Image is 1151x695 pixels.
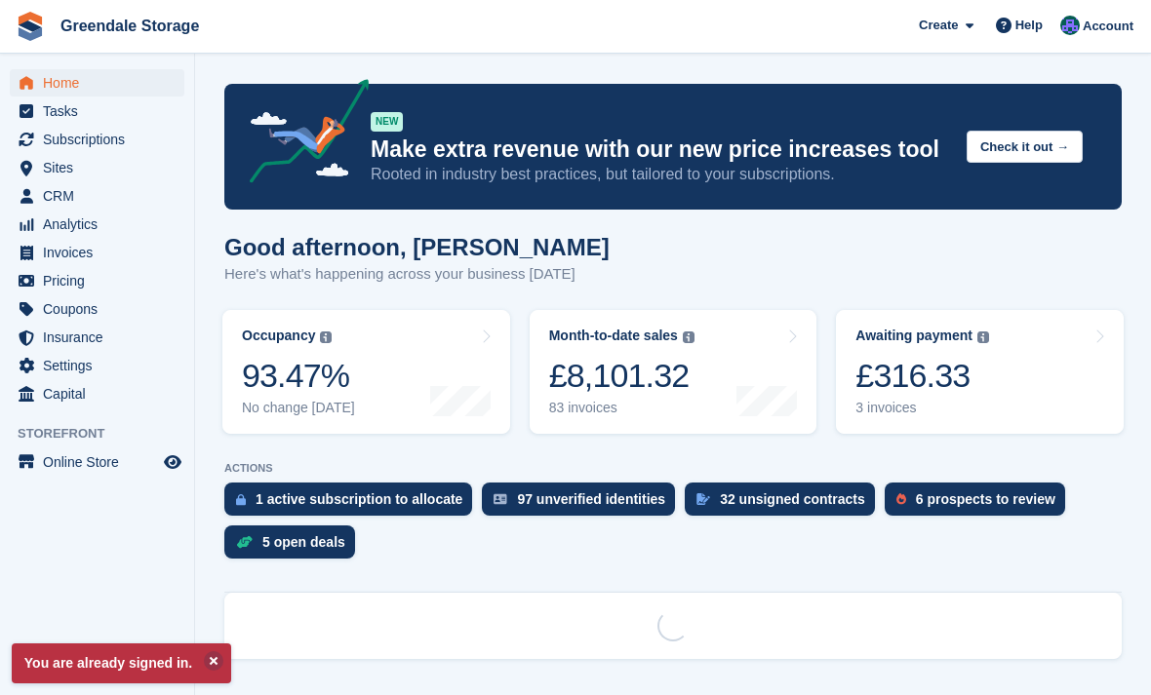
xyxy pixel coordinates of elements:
[43,154,160,181] span: Sites
[10,126,184,153] a: menu
[53,10,207,42] a: Greendale Storage
[482,483,685,525] a: 97 unverified identities
[161,450,184,474] a: Preview store
[10,267,184,294] a: menu
[320,331,332,343] img: icon-info-grey-7440780725fd019a000dd9b08b2336e03edf1995a4989e88bcd33f0948082b44.svg
[43,448,160,476] span: Online Store
[517,491,665,507] div: 97 unverified identities
[16,12,45,41] img: stora-icon-8386f47178a22dfd0bd8f6a31ec36ba5ce8667c1dd55bd0f319d3a0aa187defe.svg
[855,356,989,396] div: £316.33
[10,97,184,125] a: menu
[549,328,678,344] div: Month-to-date sales
[236,535,253,549] img: deal-1b604bf984904fb50ccaf53a9ad4b4a5d6e5aea283cecdc64d6e3604feb123c2.svg
[43,211,160,238] span: Analytics
[549,400,695,416] div: 83 invoices
[371,135,951,164] p: Make extra revenue with our new price increases tool
[12,643,231,683] p: You are already signed in.
[494,493,507,505] img: verify_identity-adf6edd0f0f0b5bbfe63781bf79b02c33cf7c696d77639b501bdc392416b5a36.svg
[696,493,710,505] img: contract_signature_icon-13c848040528278c33f63329250d36e43548de30e8caae1d1a13099fd9432cc5.svg
[224,263,610,286] p: Here's what's happening across your business [DATE]
[916,491,1055,507] div: 6 prospects to review
[43,69,160,97] span: Home
[836,310,1124,434] a: Awaiting payment £316.33 3 invoices
[549,356,695,396] div: £8,101.32
[43,380,160,407] span: Capital
[1060,16,1080,35] img: Richard Harrison
[10,448,184,476] a: menu
[43,239,160,266] span: Invoices
[530,310,817,434] a: Month-to-date sales £8,101.32 83 invoices
[256,491,462,507] div: 1 active subscription to allocate
[10,69,184,97] a: menu
[222,310,510,434] a: Occupancy 93.47% No change [DATE]
[18,424,194,444] span: Storefront
[233,79,370,190] img: price-adjustments-announcement-icon-8257ccfd72463d97f412b2fc003d46551f7dbcb40ab6d574587a9cd5c0d94...
[896,493,906,505] img: prospect-51fa495bee0391a8d652442698ab0144808aea92771e9ea1ae160a38d050c398.svg
[885,483,1075,525] a: 6 prospects to review
[10,324,184,351] a: menu
[683,331,695,343] img: icon-info-grey-7440780725fd019a000dd9b08b2336e03edf1995a4989e88bcd33f0948082b44.svg
[43,182,160,210] span: CRM
[262,534,345,550] div: 5 open deals
[977,331,989,343] img: icon-info-grey-7440780725fd019a000dd9b08b2336e03edf1995a4989e88bcd33f0948082b44.svg
[224,483,482,525] a: 1 active subscription to allocate
[10,380,184,407] a: menu
[224,525,365,568] a: 5 open deals
[10,239,184,266] a: menu
[242,400,355,416] div: No change [DATE]
[43,324,160,351] span: Insurance
[10,154,184,181] a: menu
[685,483,885,525] a: 32 unsigned contracts
[242,356,355,396] div: 93.47%
[224,462,1122,475] p: ACTIONS
[43,97,160,125] span: Tasks
[43,267,160,294] span: Pricing
[720,491,865,507] div: 32 unsigned contracts
[242,328,315,344] div: Occupancy
[1083,17,1133,36] span: Account
[236,493,246,506] img: active_subscription_to_allocate_icon-d502201f5373d7db506a760aba3b589e785aa758c864c3986d89f69b8ff3...
[10,352,184,379] a: menu
[224,234,610,260] h1: Good afternoon, [PERSON_NAME]
[855,328,972,344] div: Awaiting payment
[371,164,951,185] p: Rooted in industry best practices, but tailored to your subscriptions.
[10,182,184,210] a: menu
[919,16,958,35] span: Create
[371,112,403,132] div: NEW
[10,295,184,323] a: menu
[43,295,160,323] span: Coupons
[967,131,1083,163] button: Check it out →
[43,352,160,379] span: Settings
[43,126,160,153] span: Subscriptions
[10,211,184,238] a: menu
[1015,16,1043,35] span: Help
[855,400,989,416] div: 3 invoices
